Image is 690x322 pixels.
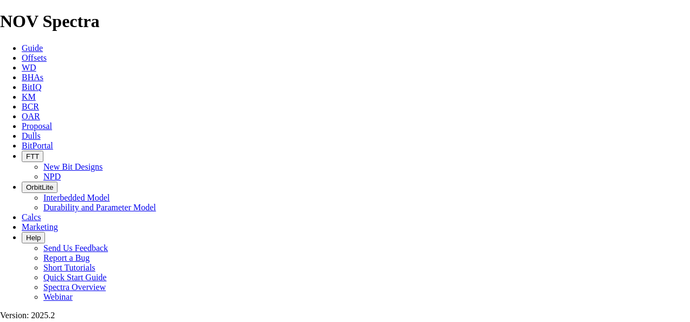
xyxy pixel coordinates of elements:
[43,263,95,272] a: Short Tutorials
[43,273,106,282] a: Quick Start Guide
[22,63,36,72] a: WD
[43,282,106,292] a: Spectra Overview
[43,162,103,171] a: New Bit Designs
[26,234,41,242] span: Help
[22,182,58,193] button: OrbitLite
[43,193,110,202] a: Interbedded Model
[22,121,52,131] a: Proposal
[22,212,41,222] a: Calcs
[22,73,43,82] a: BHAs
[22,112,40,121] a: OAR
[43,203,156,212] a: Durability and Parameter Model
[43,172,61,181] a: NPD
[26,152,39,160] span: FTT
[22,131,41,140] a: Dulls
[22,232,45,243] button: Help
[22,82,41,92] a: BitIQ
[22,151,43,162] button: FTT
[43,253,90,262] a: Report a Bug
[43,243,108,253] a: Send Us Feedback
[22,102,39,111] a: BCR
[22,53,47,62] a: Offsets
[22,222,58,231] a: Marketing
[22,141,53,150] a: BitPortal
[22,92,36,101] a: KM
[43,292,73,301] a: Webinar
[22,43,43,53] a: Guide
[26,183,53,191] span: OrbitLite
